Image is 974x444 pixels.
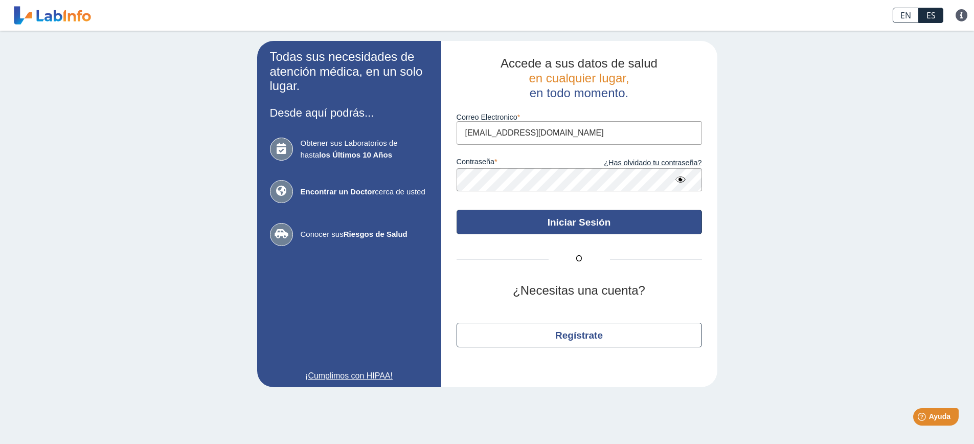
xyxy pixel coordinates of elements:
[319,150,392,159] b: los Últimos 10 Años
[344,230,407,238] b: Riesgos de Salud
[301,229,428,240] span: Conocer sus
[301,138,428,161] span: Obtener sus Laboratorios de hasta
[457,283,702,298] h2: ¿Necesitas una cuenta?
[919,8,943,23] a: ES
[301,186,428,198] span: cerca de usted
[549,253,610,265] span: O
[457,323,702,347] button: Regístrate
[301,187,375,196] b: Encontrar un Doctor
[529,71,629,85] span: en cualquier lugar,
[270,50,428,94] h2: Todas sus necesidades de atención médica, en un solo lugar.
[457,113,702,121] label: Correo Electronico
[457,158,579,169] label: contraseña
[270,106,428,119] h3: Desde aquí podrás...
[579,158,702,169] a: ¿Has olvidado tu contraseña?
[883,404,963,433] iframe: Help widget launcher
[530,86,628,100] span: en todo momento.
[501,56,658,70] span: Accede a sus datos de salud
[893,8,919,23] a: EN
[457,210,702,234] button: Iniciar Sesión
[270,370,428,382] a: ¡Cumplimos con HIPAA!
